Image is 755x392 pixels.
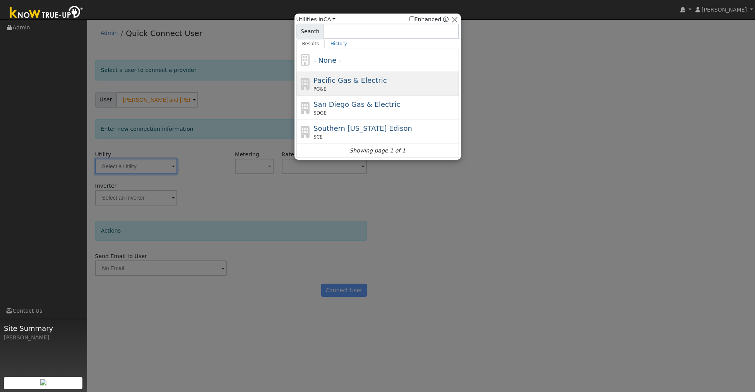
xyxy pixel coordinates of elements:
a: Enhanced Providers [443,16,449,22]
span: Utilities in [296,15,336,24]
span: SCE [313,134,323,140]
span: PG&E [313,86,326,92]
a: CA [324,16,336,22]
span: Search [296,24,324,39]
span: San Diego Gas & Electric [313,100,400,108]
label: Enhanced [409,15,442,24]
img: Know True-Up [6,4,87,22]
span: Southern [US_STATE] Edison [313,124,412,132]
input: Enhanced [409,16,414,21]
span: SDGE [313,110,327,116]
div: [PERSON_NAME] [4,334,83,342]
span: Pacific Gas & Electric [313,76,387,84]
a: History [325,39,353,48]
span: Site Summary [4,323,83,334]
a: Results [296,39,325,48]
span: [PERSON_NAME] [702,7,747,13]
span: - None - [313,56,341,64]
i: Showing page 1 of 1 [349,147,405,155]
span: Show enhanced providers [409,15,449,24]
img: retrieve [40,379,46,385]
